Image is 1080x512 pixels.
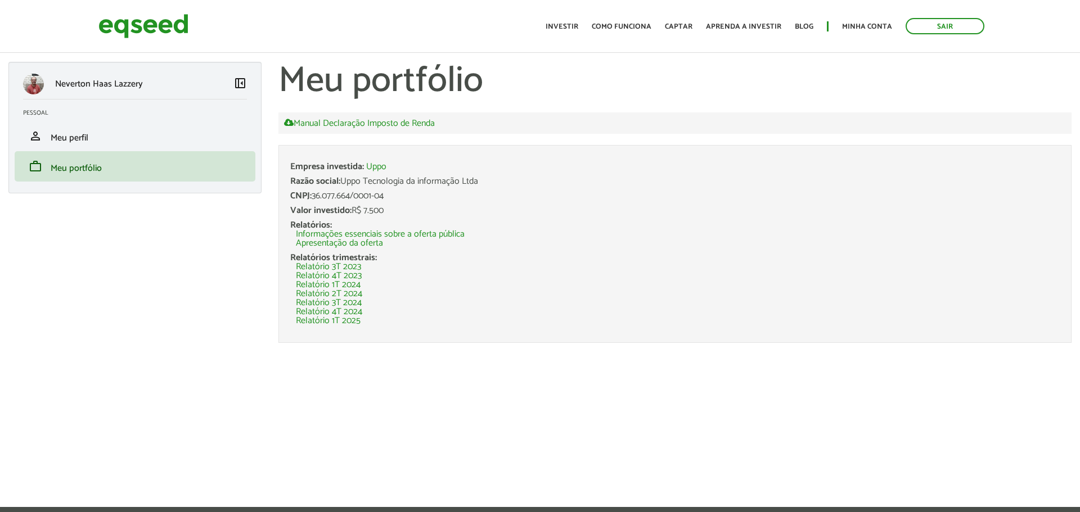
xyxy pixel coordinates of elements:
a: Colapsar menu [233,76,247,92]
img: EqSeed [98,11,188,41]
a: Relatório 2T 2024 [296,289,362,298]
h1: Meu portfólio [278,62,1072,101]
span: work [29,160,42,173]
a: Informações essenciais sobre a oferta pública [296,230,465,239]
div: Uppo Tecnologia da informação Ltda [290,177,1060,186]
a: Relatório 3T 2023 [296,262,361,271]
span: CNPJ: [290,188,312,203]
span: left_panel_close [233,76,247,90]
li: Meu perfil [15,121,255,151]
span: Meu perfil [51,130,88,146]
h2: Pessoal [23,110,255,116]
a: Aprenda a investir [706,23,781,30]
a: workMeu portfólio [23,160,247,173]
a: Captar [665,23,692,30]
li: Meu portfólio [15,151,255,182]
a: Relatório 4T 2023 [296,271,362,280]
p: Neverton Haas Lazzery [55,79,143,89]
span: Empresa investida: [290,159,364,174]
a: Minha conta [842,23,892,30]
a: Investir [546,23,578,30]
span: Relatórios: [290,218,332,233]
a: Apresentação da oferta [296,239,383,248]
span: Razão social: [290,174,340,189]
span: Meu portfólio [51,161,102,176]
a: Blog [795,23,813,30]
a: Relatório 1T 2025 [296,316,361,325]
a: Relatório 4T 2024 [296,307,362,316]
a: Manual Declaração Imposto de Renda [284,118,435,128]
span: person [29,129,42,143]
a: Uppo [366,162,386,171]
a: Relatório 1T 2024 [296,280,361,289]
div: 36.077.664/0001-04 [290,192,1060,201]
a: Sair [906,18,984,34]
a: personMeu perfil [23,129,247,143]
a: Como funciona [592,23,651,30]
div: R$ 7.500 [290,206,1060,215]
a: Relatório 3T 2024 [296,298,362,307]
span: Valor investido: [290,203,352,218]
span: Relatórios trimestrais: [290,250,377,265]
